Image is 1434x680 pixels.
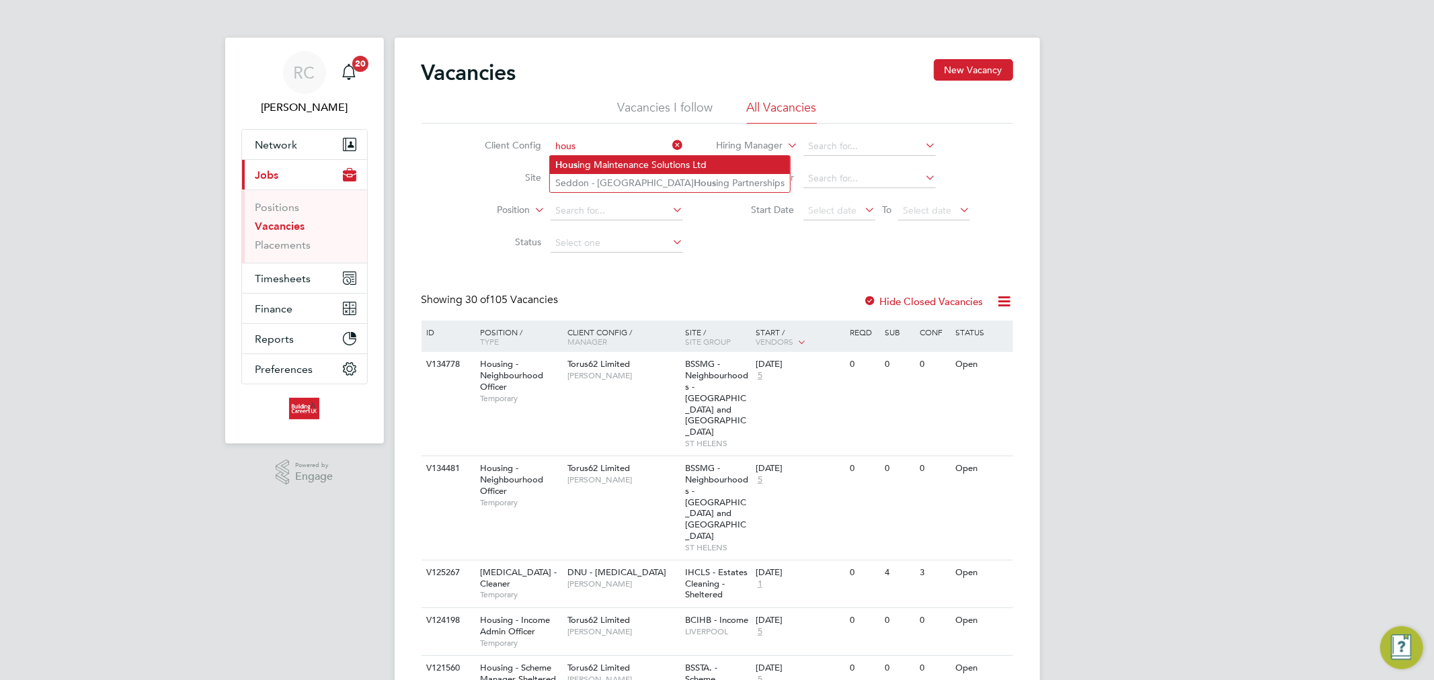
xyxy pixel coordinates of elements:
[846,560,881,585] div: 0
[717,204,794,216] label: Start Date
[255,363,313,376] span: Preferences
[464,171,541,183] label: Site
[952,456,1010,481] div: Open
[255,302,293,315] span: Finance
[803,137,936,156] input: Search for...
[756,370,764,382] span: 5
[756,579,764,590] span: 1
[480,358,543,392] span: Housing - Neighbourhood Officer
[470,321,564,353] div: Position /
[424,352,471,377] div: V134778
[756,463,843,474] div: [DATE]
[550,156,790,174] li: ing Maintenance Solutions Ltd
[295,471,333,482] span: Engage
[255,201,300,214] a: Positions
[550,174,790,192] li: Seddon - [GEOGRAPHIC_DATA] ing Partnerships
[685,566,748,601] span: IHCLS - Estates Cleaning - Sheltered
[555,159,577,171] b: Hous
[846,608,881,633] div: 0
[917,321,952,343] div: Conf
[242,263,367,293] button: Timesheets
[934,59,1013,81] button: New Vacancy
[255,272,311,285] span: Timesheets
[881,352,916,377] div: 0
[952,608,1010,633] div: Open
[480,638,561,648] span: Temporary
[466,293,559,306] span: 105 Vacancies
[756,474,764,486] span: 5
[295,460,333,471] span: Powered by
[567,626,678,637] span: [PERSON_NAME]
[917,560,952,585] div: 3
[551,202,683,220] input: Search for...
[1380,626,1423,669] button: Engage Resource Center
[422,293,561,307] div: Showing
[567,370,678,381] span: [PERSON_NAME]
[567,336,607,347] span: Manager
[756,336,793,347] span: Vendors
[480,393,561,404] span: Temporary
[352,56,368,72] span: 20
[255,138,298,151] span: Network
[846,456,881,481] div: 0
[881,608,916,633] div: 0
[480,589,561,600] span: Temporary
[452,204,530,217] label: Position
[864,295,984,308] label: Hide Closed Vacancies
[255,220,305,232] a: Vacancies
[952,321,1010,343] div: Status
[881,321,916,343] div: Sub
[424,608,471,633] div: V124198
[756,663,843,674] div: [DATE]
[242,294,367,323] button: Finance
[480,497,561,508] span: Temporary
[952,560,1010,585] div: Open
[480,614,550,637] span: Housing - Income Admin Officer
[878,201,895,218] span: To
[846,352,881,377] div: 0
[255,333,294,345] span: Reports
[685,358,748,437] span: BSSMG - Neighbourhoods - [GEOGRAPHIC_DATA] and [GEOGRAPHIC_DATA]
[705,139,783,153] label: Hiring Manager
[464,236,541,248] label: Status
[567,462,630,474] span: Torus62 Limited
[424,321,471,343] div: ID
[567,579,678,589] span: [PERSON_NAME]
[255,239,311,251] a: Placements
[917,608,952,633] div: 0
[242,324,367,353] button: Reports
[952,352,1010,377] div: Open
[881,560,916,585] div: 4
[225,38,384,443] nav: Main navigation
[903,204,951,216] span: Select date
[803,169,936,188] input: Search for...
[422,59,516,86] h2: Vacancies
[289,398,319,419] img: buildingcareersuk-logo-retina.png
[752,321,846,354] div: Start /
[747,99,817,124] li: All Vacancies
[242,354,367,384] button: Preferences
[241,51,368,116] a: RC[PERSON_NAME]
[242,130,367,159] button: Network
[685,626,749,637] span: LIVERPOOL
[917,352,952,377] div: 0
[756,615,843,626] div: [DATE]
[276,460,333,485] a: Powered byEngage
[241,398,368,419] a: Go to home page
[808,204,857,216] span: Select date
[685,336,731,347] span: Site Group
[241,99,368,116] span: Rhys Cook
[881,456,916,481] div: 0
[682,321,752,353] div: Site /
[551,137,683,156] input: Search for...
[567,474,678,485] span: [PERSON_NAME]
[917,456,952,481] div: 0
[846,321,881,343] div: Reqd
[335,51,362,94] a: 20
[242,189,367,263] div: Jobs
[685,614,748,626] span: BCIHB - Income
[756,567,843,579] div: [DATE]
[480,336,499,347] span: Type
[564,321,682,353] div: Client Config /
[464,139,541,151] label: Client Config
